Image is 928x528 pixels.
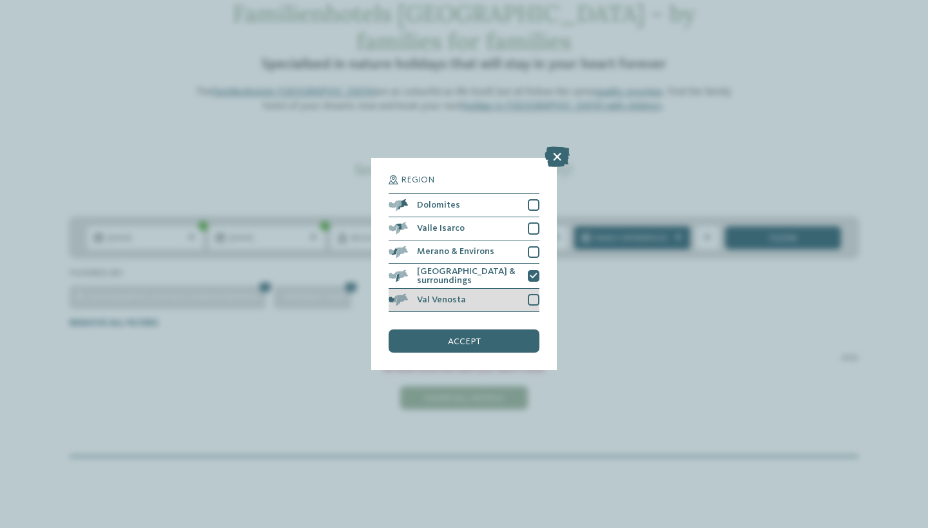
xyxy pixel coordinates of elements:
span: accept [448,337,481,346]
span: Dolomites [417,200,460,210]
span: Valle Isarco [417,224,465,233]
span: Region [401,175,434,184]
span: [GEOGRAPHIC_DATA] & surroundings [417,267,519,286]
span: Merano & Environs [417,247,494,256]
span: Val Venosta [417,295,466,304]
